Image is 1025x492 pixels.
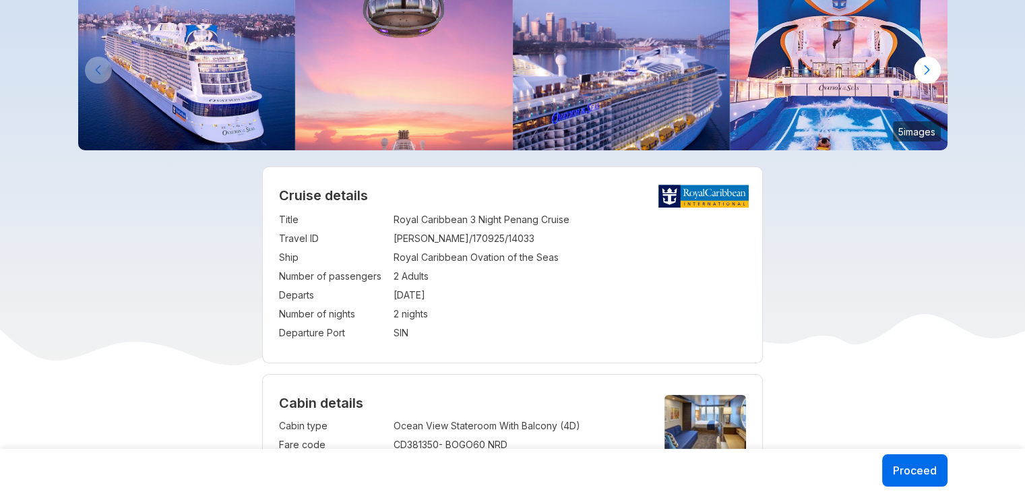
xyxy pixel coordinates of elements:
[387,305,394,324] td: :
[387,286,394,305] td: :
[387,229,394,248] td: :
[387,417,394,435] td: :
[394,267,746,286] td: 2 Adults
[394,305,746,324] td: 2 nights
[394,229,746,248] td: [PERSON_NAME]/170925/14033
[279,417,387,435] td: Cabin type
[394,438,642,452] div: CD381350 - BOGO60 NRD
[279,248,387,267] td: Ship
[387,210,394,229] td: :
[387,324,394,342] td: :
[279,395,746,411] h4: Cabin details
[394,417,642,435] td: Ocean View Stateroom With Balcony (4D)
[394,286,746,305] td: [DATE]
[394,248,746,267] td: Royal Caribbean Ovation of the Seas
[387,248,394,267] td: :
[279,324,387,342] td: Departure Port
[893,121,941,142] small: 5 images
[394,210,746,229] td: Royal Caribbean 3 Night Penang Cruise
[279,267,387,286] td: Number of passengers
[279,305,387,324] td: Number of nights
[279,435,387,454] td: Fare code
[279,286,387,305] td: Departs
[882,454,948,487] button: Proceed
[279,187,746,204] h2: Cruise details
[394,324,746,342] td: SIN
[387,267,394,286] td: :
[279,229,387,248] td: Travel ID
[387,435,394,454] td: :
[279,210,387,229] td: Title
